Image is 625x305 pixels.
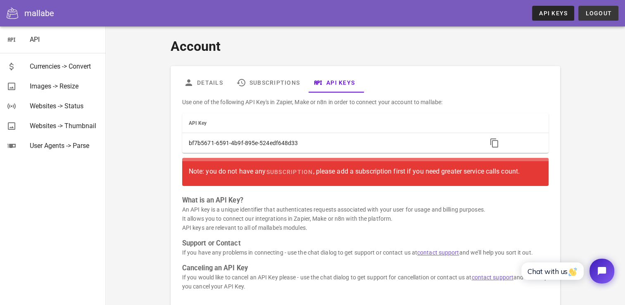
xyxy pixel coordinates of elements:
h3: What is an API Key? [182,196,549,205]
td: bf7b5671-6591-4b9f-895e-524edf648d33 [182,133,480,153]
p: If you would like to cancel an API Key please - use the chat dialog to get support for cancellati... [182,273,549,291]
a: contact support [417,249,459,256]
a: Details [177,73,230,93]
h1: Account [171,36,560,56]
div: Images -> Resize [30,82,99,90]
div: Websites -> Status [30,102,99,110]
div: Websites -> Thumbnail [30,122,99,130]
p: An API key is a unique identifier that authenticates requests associated with your user for usage... [182,205,549,232]
span: subscription [266,169,313,175]
div: User Agents -> Parse [30,142,99,150]
span: API Key [189,120,207,126]
a: Subscriptions [230,73,307,93]
div: mallabe [24,7,54,19]
p: Use one of the following API Key's in Zapier, Make or n8n in order to connect your account to mal... [182,98,549,107]
a: contact support [471,274,513,281]
a: API Keys [532,6,574,21]
h3: Support or Contact [182,239,549,248]
th: API Key: Not sorted. Activate to sort ascending. [182,113,480,133]
div: Note: you do not have any , please add a subscription first if you need greater service calls count. [189,164,542,179]
p: If you have any problems in connecting - use the chat dialog to get support or contact us at and ... [182,248,549,257]
iframe: Tidio Chat [514,252,621,291]
span: API Keys [539,10,568,17]
a: API Keys [307,73,361,93]
div: API [30,36,99,43]
button: Logout [578,6,618,21]
a: subscription [266,164,313,179]
span: Logout [585,10,612,17]
div: Currencies -> Convert [30,62,99,70]
h3: Canceling an API Key [182,264,549,273]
